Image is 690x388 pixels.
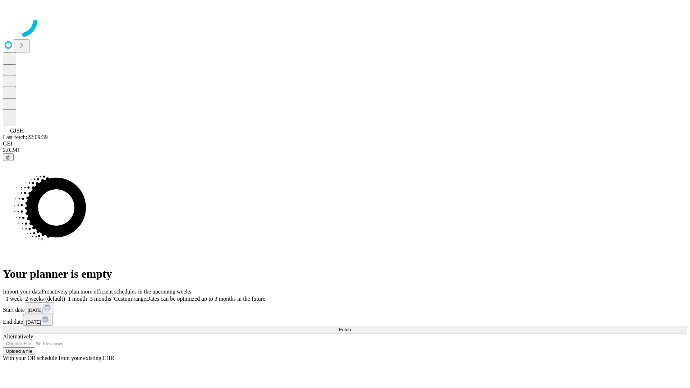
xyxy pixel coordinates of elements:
[28,308,43,313] span: [DATE]
[3,333,33,339] span: Alternatively
[146,296,267,302] span: Dates can be optimized up to 3 months in the future.
[3,314,687,326] div: End date
[6,154,11,160] span: @
[339,327,351,332] span: Fetch
[3,153,14,161] button: @
[3,134,48,140] span: Last fetch: 22:09:39
[68,296,87,302] span: 1 month
[3,347,35,355] button: Upload a file
[3,267,687,281] h1: Your planner is empty
[25,296,65,302] span: 2 weeks (default)
[3,140,687,147] div: GEI
[3,288,42,295] span: Import your data
[3,355,114,361] span: With your OR schedule from your existing EHR
[3,302,687,314] div: Start date
[3,326,687,333] button: Fetch
[6,296,22,302] span: 1 week
[3,147,687,153] div: 2.0.241
[42,288,193,295] span: Proactively plan more efficient schedules in the upcoming weeks.
[10,128,24,134] span: GJSH
[25,302,54,314] button: [DATE]
[23,314,52,326] button: [DATE]
[26,319,41,325] span: [DATE]
[114,296,146,302] span: Custom range
[90,296,111,302] span: 3 months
